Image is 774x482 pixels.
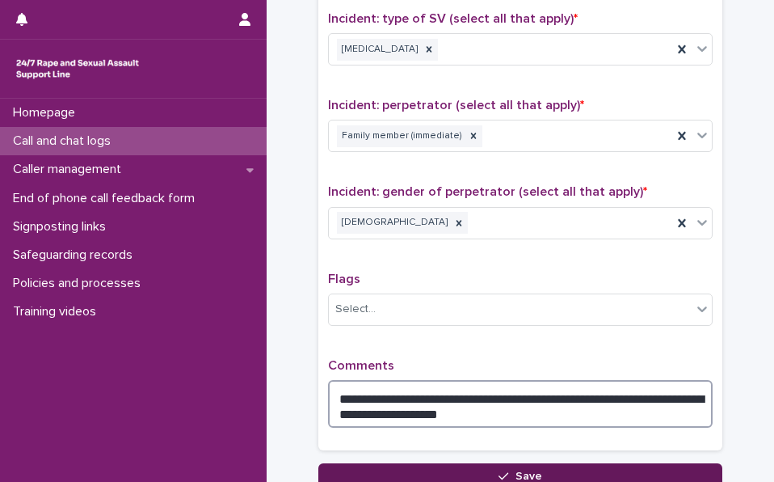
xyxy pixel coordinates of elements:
[337,212,450,234] div: [DEMOGRAPHIC_DATA]
[328,99,584,112] span: Incident: perpetrator (select all that apply)
[6,105,88,120] p: Homepage
[328,273,360,285] span: Flags
[6,162,134,177] p: Caller management
[515,471,542,482] span: Save
[6,219,119,235] p: Signposting links
[328,185,647,198] span: Incident: gender of perpetrator (select all that apply)
[13,53,142,85] img: rhQMoQhaT3yELyF149Cw
[337,125,465,147] div: Family member (immediate)
[328,12,578,25] span: Incident: type of SV (select all that apply)
[6,247,145,263] p: Safeguarding records
[335,301,376,318] div: Select...
[6,304,109,319] p: Training videos
[337,39,420,61] div: [MEDICAL_DATA]
[328,359,394,372] span: Comments
[6,276,154,291] p: Policies and processes
[6,133,124,149] p: Call and chat logs
[6,191,208,206] p: End of phone call feedback form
